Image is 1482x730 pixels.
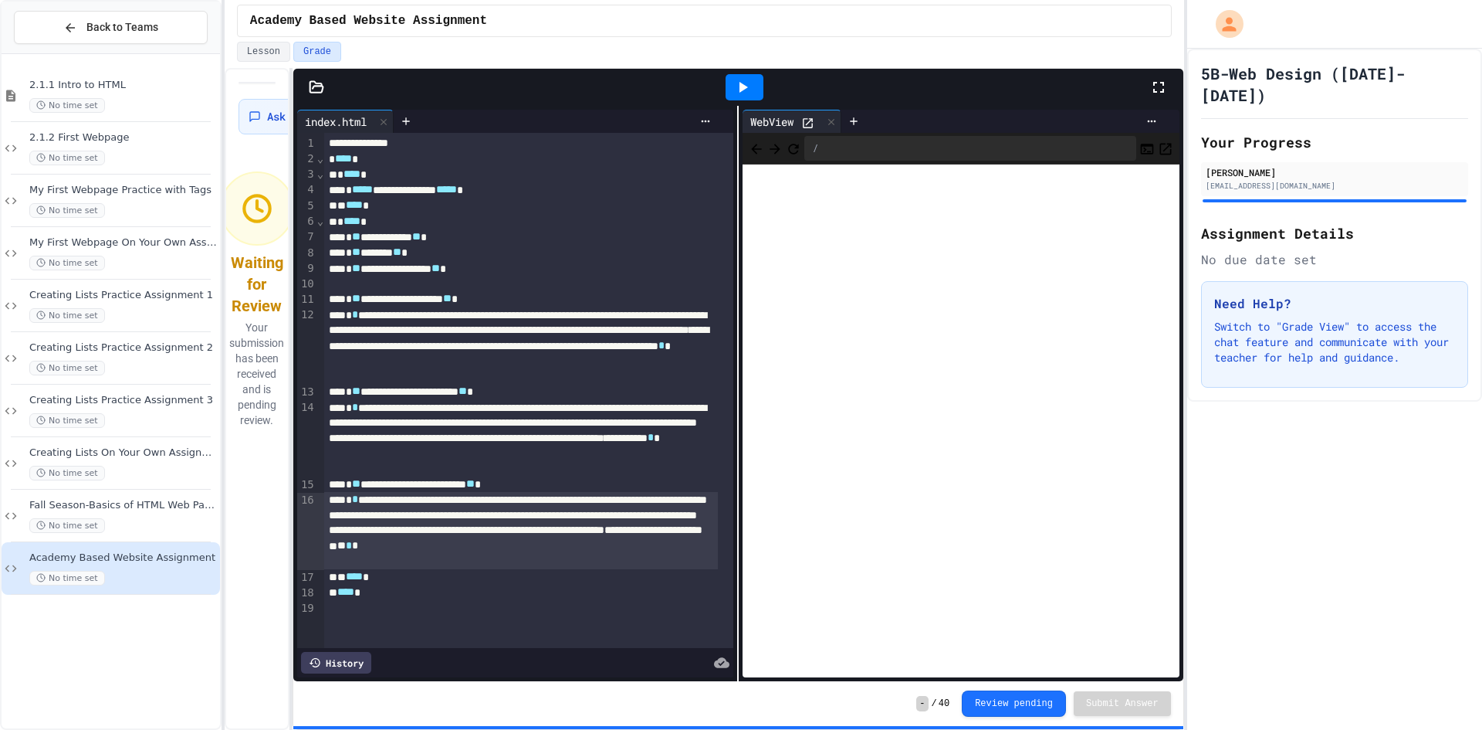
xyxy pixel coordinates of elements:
div: 15 [297,477,316,493]
span: No time set [29,151,105,165]
span: Academy Based Website Assignment [29,552,217,565]
button: Review pending [962,691,1066,717]
button: Open in new tab [1158,139,1173,158]
button: Back to Teams [14,11,208,44]
p: Your submission has been received and is pending review. [223,320,290,428]
div: Waiting for Review [231,252,283,317]
span: - [916,696,928,711]
span: Back [749,138,764,158]
span: No time set [29,518,105,533]
span: Fold line [316,215,324,227]
span: No time set [29,361,105,375]
button: Grade [293,42,341,62]
div: 3 [297,167,316,182]
div: History [301,652,371,674]
button: Lesson [237,42,290,62]
span: 2.1.1 Intro to HTML [29,79,217,92]
iframe: Web Preview [743,165,1179,678]
p: Switch to "Grade View" to access the chat feature and communicate with your teacher for help and ... [1214,319,1455,365]
div: 1 [297,136,316,151]
button: Refresh [786,139,801,158]
div: index.html [297,114,374,130]
span: Creating Lists Practice Assignment 3 [29,394,217,407]
div: [EMAIL_ADDRESS][DOMAIN_NAME] [1206,180,1463,192]
span: No time set [29,413,105,428]
div: / [804,136,1135,161]
div: 5 [297,199,316,214]
span: My First Webpage Practice with Tags [29,184,217,197]
div: My Account [1199,6,1247,42]
span: No time set [29,308,105,323]
span: 40 [939,698,949,710]
div: [PERSON_NAME] [1206,165,1463,179]
span: Creating Lists Practice Assignment 2 [29,341,217,355]
div: No due date set [1201,250,1468,269]
div: WebView [743,110,841,133]
div: 12 [297,307,316,385]
div: 11 [297,292,316,307]
span: Forward [767,138,783,158]
div: 10 [297,277,316,292]
div: WebView [743,114,801,130]
h2: Assignment Details [1201,222,1468,244]
span: 2.1.2 First Webpage [29,131,217,144]
span: Submit Answer [1086,698,1159,710]
h3: Need Help? [1214,294,1455,313]
div: 16 [297,493,316,570]
div: 9 [297,261,316,277]
div: 18 [297,586,316,601]
div: 2 [297,151,316,167]
div: 4 [297,182,316,198]
span: / [932,698,937,710]
div: 19 [297,601,316,616]
span: No time set [29,203,105,218]
div: index.html [297,110,394,133]
span: My First Webpage On Your Own Assignment [29,236,217,250]
span: Fall Season-Basics of HTML Web Page Assignment [29,499,217,512]
span: Fold line [316,152,324,165]
button: Submit Answer [1074,691,1171,716]
h2: Your Progress [1201,131,1468,153]
span: Ask for Help [267,109,341,124]
span: Academy Based Website Assignment [250,12,487,30]
span: Creating Lists On Your Own Assignment [29,446,217,460]
h1: 5B-Web Design ([DATE]-[DATE]) [1201,63,1468,106]
span: Back to Teams [86,19,158,36]
div: 8 [297,246,316,261]
div: 13 [297,385,316,400]
span: Creating Lists Practice Assignment 1 [29,289,217,302]
span: No time set [29,571,105,586]
div: 14 [297,400,316,477]
div: 7 [297,229,316,245]
div: 17 [297,570,316,586]
span: Fold line [316,168,324,180]
span: No time set [29,98,105,113]
span: No time set [29,256,105,270]
button: Console [1139,139,1155,158]
span: No time set [29,466,105,480]
div: 6 [297,214,316,229]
